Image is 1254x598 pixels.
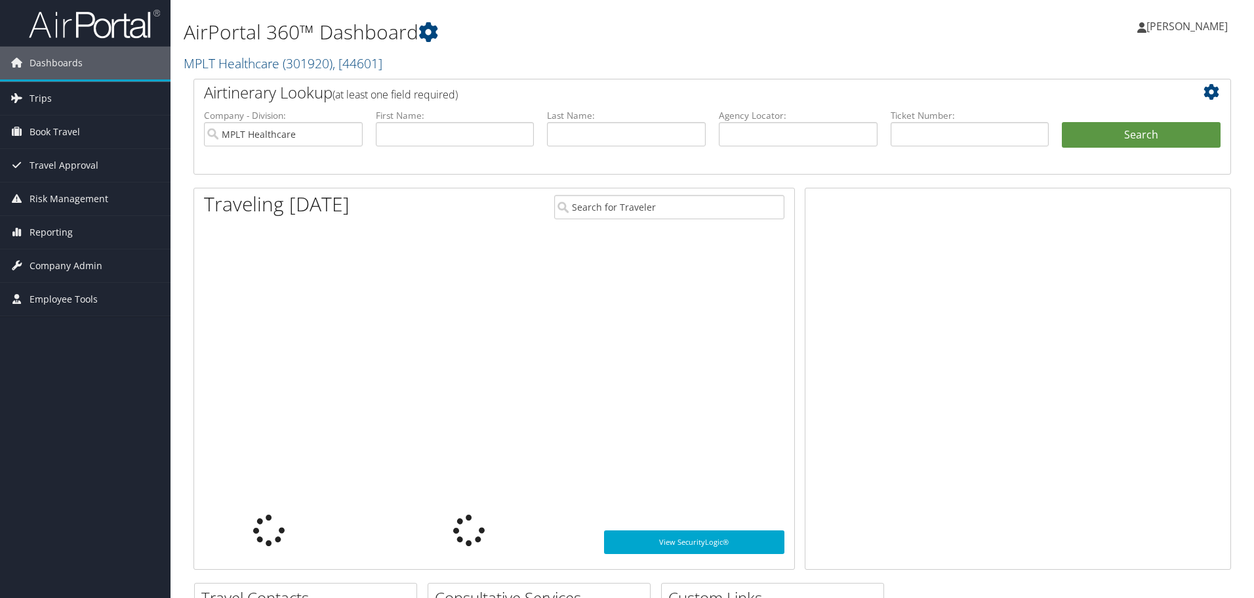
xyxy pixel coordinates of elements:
[1146,19,1228,33] span: [PERSON_NAME]
[333,54,382,72] span: , [ 44601 ]
[204,81,1134,104] h2: Airtinerary Lookup
[554,195,784,219] input: Search for Traveler
[719,109,878,122] label: Agency Locator:
[333,87,458,102] span: (at least one field required)
[891,109,1049,122] label: Ticket Number:
[1062,122,1221,148] button: Search
[376,109,535,122] label: First Name:
[30,116,80,148] span: Book Travel
[30,182,108,215] span: Risk Management
[204,190,350,218] h1: Traveling [DATE]
[1137,7,1241,46] a: [PERSON_NAME]
[184,18,889,46] h1: AirPortal 360™ Dashboard
[604,530,784,554] a: View SecurityLogic®
[30,216,73,249] span: Reporting
[30,149,98,182] span: Travel Approval
[30,249,102,282] span: Company Admin
[204,109,363,122] label: Company - Division:
[283,54,333,72] span: ( 301920 )
[30,47,83,79] span: Dashboards
[29,9,160,39] img: airportal-logo.png
[184,54,382,72] a: MPLT Healthcare
[30,283,98,316] span: Employee Tools
[547,109,706,122] label: Last Name:
[30,82,52,115] span: Trips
